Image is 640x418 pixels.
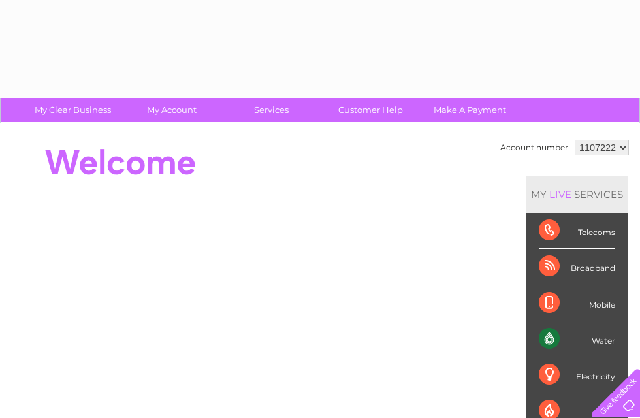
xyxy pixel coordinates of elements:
[497,137,571,159] td: Account number
[539,249,615,285] div: Broadband
[539,357,615,393] div: Electricity
[539,285,615,321] div: Mobile
[118,98,226,122] a: My Account
[416,98,524,122] a: Make A Payment
[526,176,628,213] div: MY SERVICES
[19,98,127,122] a: My Clear Business
[547,188,574,201] div: LIVE
[539,213,615,249] div: Telecoms
[317,98,424,122] a: Customer Help
[539,321,615,357] div: Water
[217,98,325,122] a: Services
